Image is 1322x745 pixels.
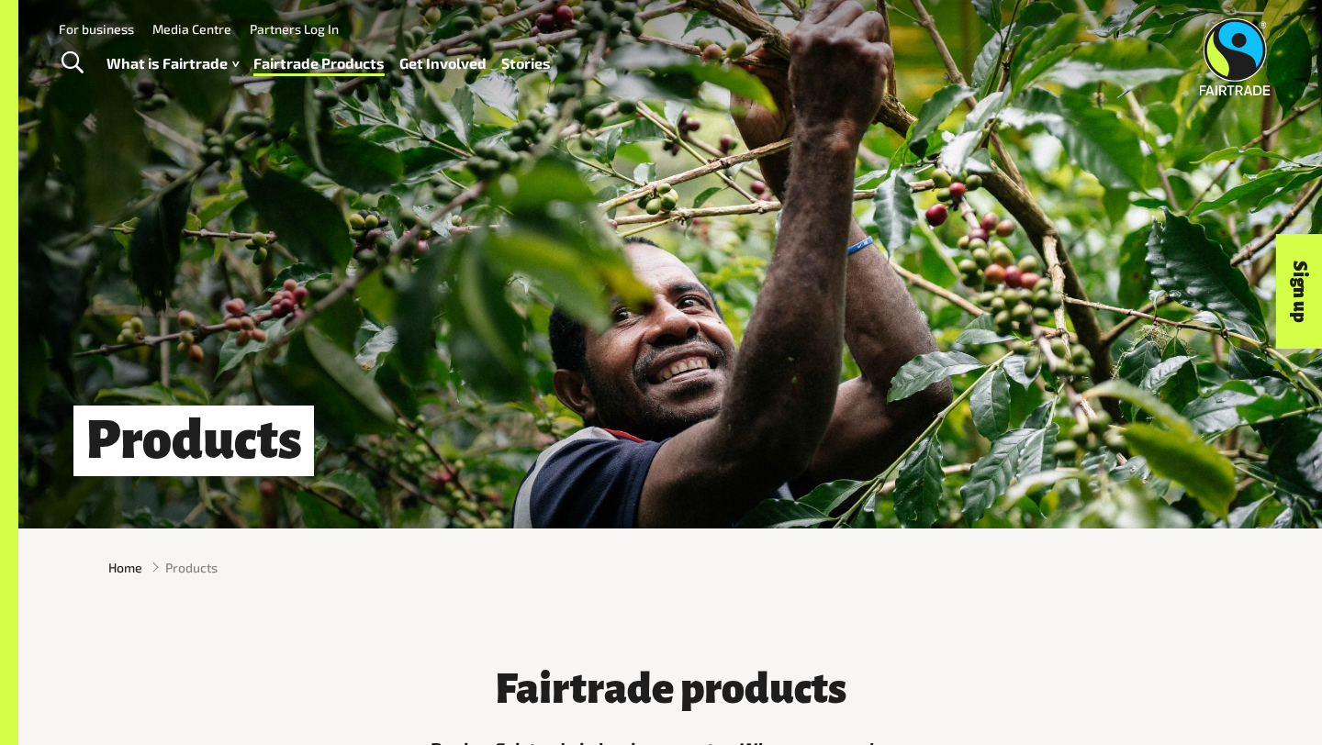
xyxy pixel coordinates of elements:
[73,406,314,476] h1: Products
[250,21,339,37] a: Partners Log In
[50,40,95,86] a: Toggle Search
[501,50,551,77] a: Stories
[59,21,134,37] a: For business
[395,666,946,712] h3: Fairtrade products
[165,558,218,577] span: Products
[253,50,385,77] a: Fairtrade Products
[1200,18,1271,95] img: Fairtrade Australia New Zealand logo
[152,21,231,37] a: Media Centre
[399,50,487,77] a: Get Involved
[106,50,239,77] a: What is Fairtrade
[108,558,142,577] a: Home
